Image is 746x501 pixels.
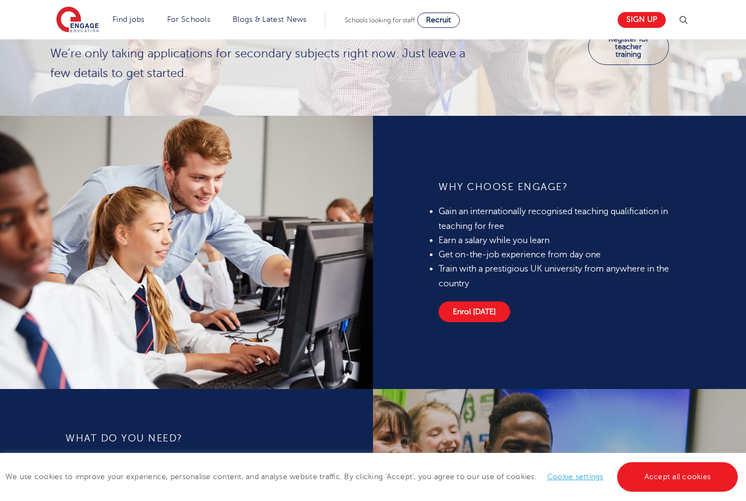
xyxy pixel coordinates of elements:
a: Blogs & Latest News [233,15,307,23]
li: Train with a prestigious UK university from anywhere in the country [439,262,680,291]
li: Get on-the-job experience from day one [439,247,680,262]
span: We use cookies to improve your experience, personalise content, and analyse website traffic. By c... [5,473,741,481]
li: Gain an internationally recognised teaching qualification in teaching for free [439,204,680,233]
a: Enrol [DATE] [439,302,510,322]
img: Engage Education [56,7,99,34]
a: Recruit [417,13,460,28]
li: Earn a salary while you learn [439,233,680,247]
a: For Schools [167,15,210,23]
a: Register for teacher training [588,29,668,65]
p: We’re only taking applications for secondary subjects right now. Just leave a few details to get ... [50,44,483,83]
a: Find jobs [113,15,145,23]
a: Cookie settings [547,473,603,481]
span: Recruit [426,16,451,24]
h4: What do you need? [66,432,307,445]
span: Schools looking for staff [345,16,415,24]
a: Accept all cookies [617,462,738,492]
a: Sign up [618,12,666,28]
h4: WHY CHOOSE ENGAGE? [439,180,680,193]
